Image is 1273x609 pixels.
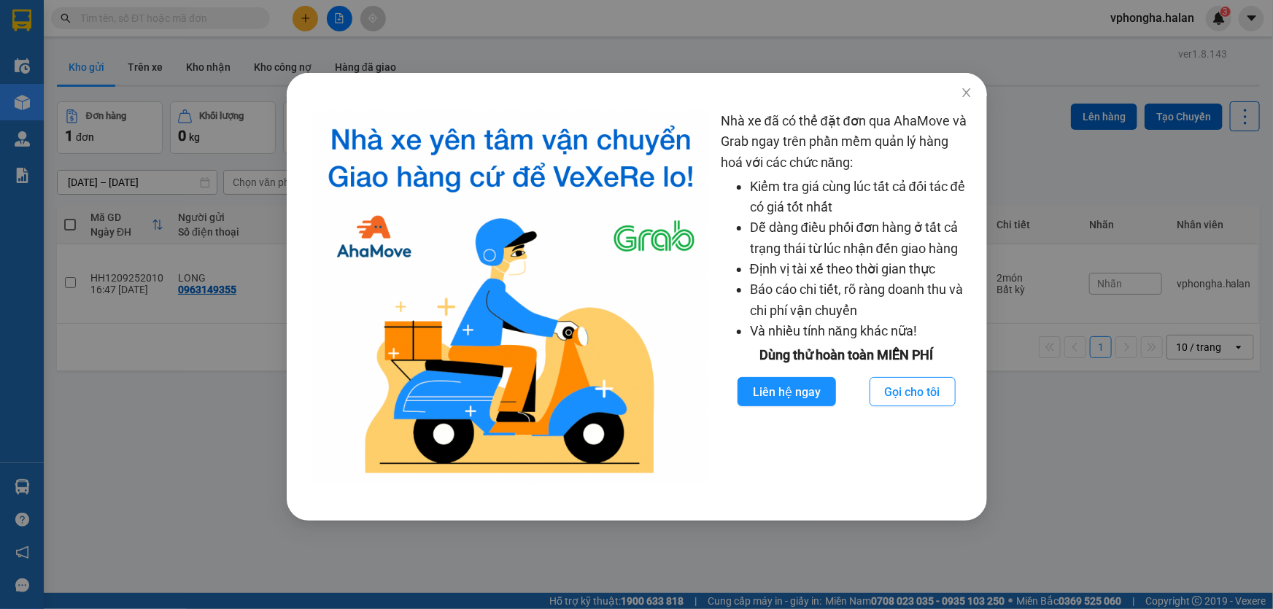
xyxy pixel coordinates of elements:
div: Nhà xe đã có thể đặt đơn qua AhaMove và Grab ngay trên phần mềm quản lý hàng hoá với các chức năng: [720,111,972,484]
li: Dễ dàng điều phối đơn hàng ở tất cả trạng thái từ lúc nhận đến giao hàng [749,217,972,259]
button: Liên hệ ngay [737,377,835,406]
li: Và nhiều tính năng khác nữa! [749,321,972,341]
button: Close [945,73,986,114]
li: Báo cáo chi tiết, rõ ràng doanh thu và chi phí vận chuyển [749,279,972,321]
div: Dùng thử hoàn toàn MIỄN PHÍ [720,345,972,365]
span: close [960,87,972,98]
li: Kiểm tra giá cùng lúc tất cả đối tác để có giá tốt nhất [749,177,972,218]
button: Gọi cho tôi [869,377,955,406]
img: logo [313,111,709,484]
span: Gọi cho tôi [884,383,940,401]
span: Liên hệ ngay [752,383,820,401]
li: Định vị tài xế theo thời gian thực [749,259,972,279]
